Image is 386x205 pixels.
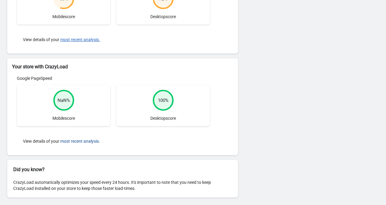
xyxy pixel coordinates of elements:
[116,85,210,126] div: Desktop score
[17,75,210,81] div: Google PageSpeed
[7,173,238,197] div: CrazyLoad automatically optimizes your speed every 24 hours. It's important to note that you need...
[60,37,100,42] button: most recent analysis.
[158,97,168,103] div: 100 %
[13,166,232,173] h2: Did you know?
[17,85,110,126] div: Mobile score
[17,132,210,150] div: View details of your
[58,97,70,103] div: NaN %
[60,139,100,144] button: most recent analysis.
[17,31,210,49] div: View details of your
[12,63,233,70] h2: Your store with CrazyLoad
